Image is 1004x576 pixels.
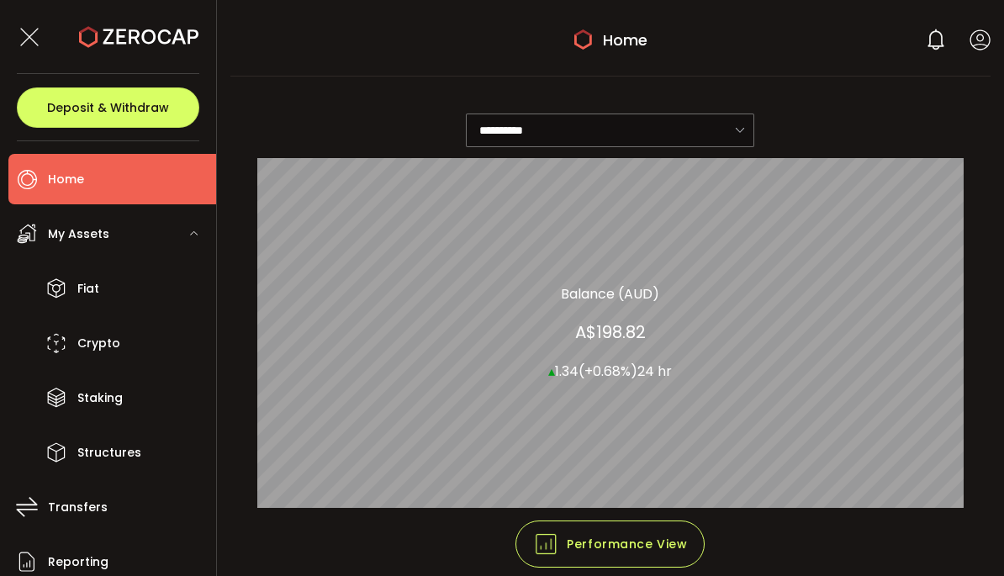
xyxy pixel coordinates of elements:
[603,29,647,51] span: Home
[548,362,555,381] span: ▴
[77,331,120,356] span: Crypto
[561,282,659,307] section: Balance (AUD)
[17,87,199,128] button: Deposit & Withdraw
[637,362,672,381] span: 24 hr
[48,550,108,574] span: Reporting
[920,495,1004,576] iframe: Chat Widget
[77,386,123,410] span: Staking
[579,362,637,381] span: (+0.68%)
[48,222,109,246] span: My Assets
[47,102,169,114] span: Deposit & Withdraw
[77,441,141,465] span: Structures
[575,307,646,357] section: A$198.82
[77,277,99,301] span: Fiat
[48,495,108,520] span: Transfers
[48,167,84,192] span: Home
[515,521,705,568] button: Performance View
[555,362,579,381] span: 1.34
[533,531,687,557] span: Performance View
